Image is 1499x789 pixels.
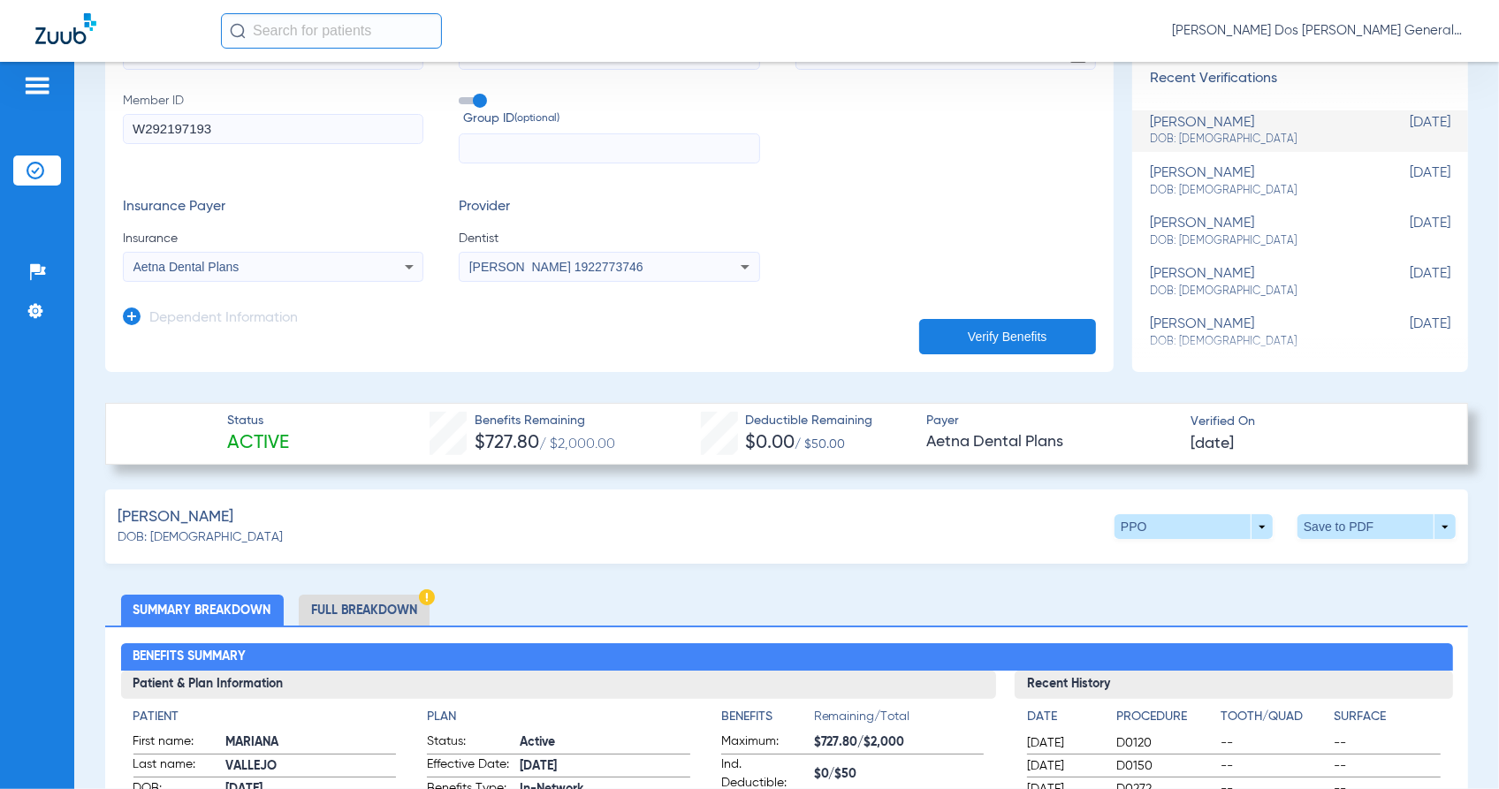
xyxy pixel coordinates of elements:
[1221,708,1328,732] app-breakdown-title: Tooth/Quad
[1150,132,1362,148] span: DOB: [DEMOGRAPHIC_DATA]
[1116,734,1214,752] span: D0120
[1027,734,1101,752] span: [DATE]
[1191,433,1234,455] span: [DATE]
[520,733,690,752] span: Active
[226,733,397,752] span: MARIANA
[459,230,759,247] span: Dentist
[133,732,220,754] span: First name:
[118,528,283,547] span: DOB: [DEMOGRAPHIC_DATA]
[1150,183,1362,199] span: DOB: [DEMOGRAPHIC_DATA]
[475,412,615,430] span: Benefits Remaining
[427,708,690,726] h4: Plan
[1116,708,1214,726] h4: Procedure
[123,199,423,216] h3: Insurance Payer
[149,310,298,328] h3: Dependent Information
[1362,266,1450,299] span: [DATE]
[133,708,397,726] h4: Patient
[745,412,872,430] span: Deductible Remaining
[419,589,435,605] img: Hazard
[1150,316,1362,349] div: [PERSON_NAME]
[745,434,795,452] span: $0.00
[1150,115,1362,148] div: [PERSON_NAME]
[814,708,985,732] span: Remaining/Total
[1362,216,1450,248] span: [DATE]
[1061,37,1096,72] button: Open calendar
[1362,115,1450,148] span: [DATE]
[1116,708,1214,732] app-breakdown-title: Procedure
[1411,704,1499,789] iframe: Chat Widget
[1221,708,1328,726] h4: Tooth/Quad
[1297,514,1456,539] button: Save to PDF
[1191,413,1439,431] span: Verified On
[469,260,643,274] span: [PERSON_NAME] 1922773746
[475,434,539,452] span: $727.80
[1132,71,1468,88] h3: Recent Verifications
[795,18,1096,70] label: DOB
[1362,165,1450,198] span: [DATE]
[121,595,284,626] li: Summary Breakdown
[123,92,423,164] label: Member ID
[520,757,690,776] span: [DATE]
[1172,22,1464,40] span: [PERSON_NAME] Dos [PERSON_NAME] General | Abra Health
[427,732,514,754] span: Status:
[463,110,759,128] span: Group ID
[1334,708,1441,732] app-breakdown-title: Surface
[118,506,233,528] span: [PERSON_NAME]
[121,671,997,699] h3: Patient & Plan Information
[123,230,423,247] span: Insurance
[1150,284,1362,300] span: DOB: [DEMOGRAPHIC_DATA]
[814,733,985,752] span: $727.80/$2,000
[1015,671,1452,699] h3: Recent History
[227,412,289,430] span: Status
[539,437,615,451] span: / $2,000.00
[1150,334,1362,350] span: DOB: [DEMOGRAPHIC_DATA]
[1150,233,1362,249] span: DOB: [DEMOGRAPHIC_DATA]
[133,755,220,777] span: Last name:
[1221,757,1328,775] span: --
[1027,757,1101,775] span: [DATE]
[1027,708,1101,732] app-breakdown-title: Date
[123,114,423,144] input: Member ID
[514,110,559,128] small: (optional)
[221,13,442,49] input: Search for patients
[1221,734,1328,752] span: --
[795,438,845,451] span: / $50.00
[1115,514,1273,539] button: PPO
[919,319,1096,354] button: Verify Benefits
[814,765,985,784] span: $0/$50
[1150,266,1362,299] div: [PERSON_NAME]
[1150,165,1362,198] div: [PERSON_NAME]
[35,13,96,44] img: Zuub Logo
[926,412,1175,430] span: Payer
[1027,708,1101,726] h4: Date
[459,199,759,216] h3: Provider
[133,260,240,274] span: Aetna Dental Plans
[1362,316,1450,349] span: [DATE]
[227,431,289,456] span: Active
[427,755,514,777] span: Effective Date:
[1150,216,1362,248] div: [PERSON_NAME]
[1334,757,1441,775] span: --
[230,23,246,39] img: Search Icon
[721,708,814,726] h4: Benefits
[23,75,51,96] img: hamburger-icon
[121,643,1453,671] h2: Benefits Summary
[226,757,397,776] span: VALLEJO
[926,431,1175,453] span: Aetna Dental Plans
[299,595,430,626] li: Full Breakdown
[721,732,808,754] span: Maximum:
[721,708,814,732] app-breakdown-title: Benefits
[1116,757,1214,775] span: D0150
[1334,708,1441,726] h4: Surface
[1334,734,1441,752] span: --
